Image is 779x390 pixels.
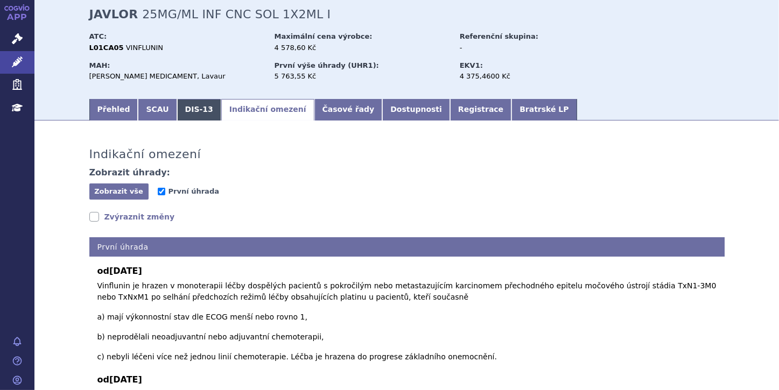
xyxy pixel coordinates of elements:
a: Přehled [89,99,138,120]
a: DIS-13 [177,99,221,120]
b: od [97,373,717,386]
strong: L01CA05 [89,44,124,52]
h4: Zobrazit úhrady: [89,167,171,178]
span: První úhrada [169,187,219,195]
span: [DATE] [109,266,142,276]
b: od [97,265,717,278]
span: Zobrazit vše [94,187,143,195]
div: - [460,43,581,53]
div: [PERSON_NAME] MEDICAMENT, Lavaur [89,72,264,81]
span: VINFLUNIN [126,44,163,52]
input: První úhrada [158,188,165,195]
h4: První úhrada [89,237,725,257]
a: SCAU [138,99,177,120]
span: 25MG/ML INF CNC SOL 1X2ML I [142,8,331,21]
div: 4 375,4600 Kč [460,72,581,81]
div: 5 763,55 Kč [275,72,450,81]
h3: Indikační omezení [89,147,201,161]
a: Časové řady [314,99,383,120]
p: Vinflunin je hrazen v monoterapii léčby dospělých pacientů s pokročilým nebo metastazujícím karci... [97,280,717,363]
strong: EKV1: [460,61,483,69]
strong: První výše úhrady (UHR1): [275,61,379,69]
a: Bratrské LP [511,99,577,120]
a: Zvýraznit změny [89,211,175,222]
a: Dostupnosti [382,99,450,120]
a: Indikační omezení [221,99,314,120]
strong: Maximální cena výrobce: [275,32,373,40]
button: Zobrazit vše [89,183,149,200]
a: Registrace [450,99,511,120]
strong: ATC: [89,32,107,40]
strong: JAVLOR [89,8,138,21]
span: [DATE] [109,374,142,385]
strong: Referenční skupina: [460,32,538,40]
div: 4 578,60 Kč [275,43,450,53]
strong: MAH: [89,61,110,69]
